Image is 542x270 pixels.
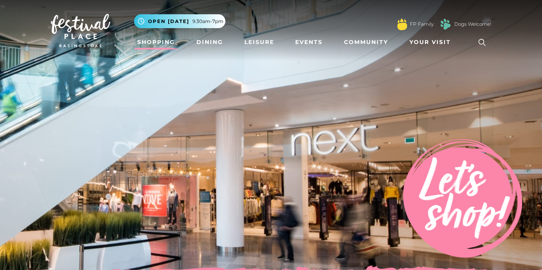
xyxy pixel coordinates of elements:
a: FP Family [410,21,434,28]
span: Open [DATE] [148,18,189,25]
span: 9.30am-7pm [192,18,223,25]
a: Your Visit [406,35,458,50]
a: Dining [193,35,226,50]
a: Shopping [134,35,178,50]
button: Open [DATE] 9.30am-7pm [134,14,225,28]
a: Dogs Welcome! [454,21,491,28]
a: Leisure [241,35,277,50]
img: Festival Place Logo [51,14,110,47]
a: Community [341,35,391,50]
a: Events [292,35,326,50]
span: Your Visit [409,38,451,46]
